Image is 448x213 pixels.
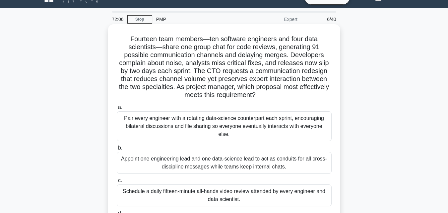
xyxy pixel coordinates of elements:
[152,13,243,26] div: PMP
[301,13,340,26] div: 6/40
[116,35,332,99] h5: Fourteen team members—ten software engineers and four data scientists—share one group chat for co...
[117,152,332,174] div: Appoint one engineering lead and one data-science lead to act as conduits for all cross-disciplin...
[117,111,332,141] div: Pair every engineer with a rotating data-science counterpart each sprint, encouraging bilateral d...
[118,104,122,110] span: a.
[117,184,332,206] div: Schedule a daily fifteen-minute all-hands video review attended by every engineer and data scient...
[118,177,122,183] span: c.
[118,145,122,151] span: b.
[108,13,127,26] div: 72:06
[127,15,152,24] a: Stop
[243,13,301,26] div: Expert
